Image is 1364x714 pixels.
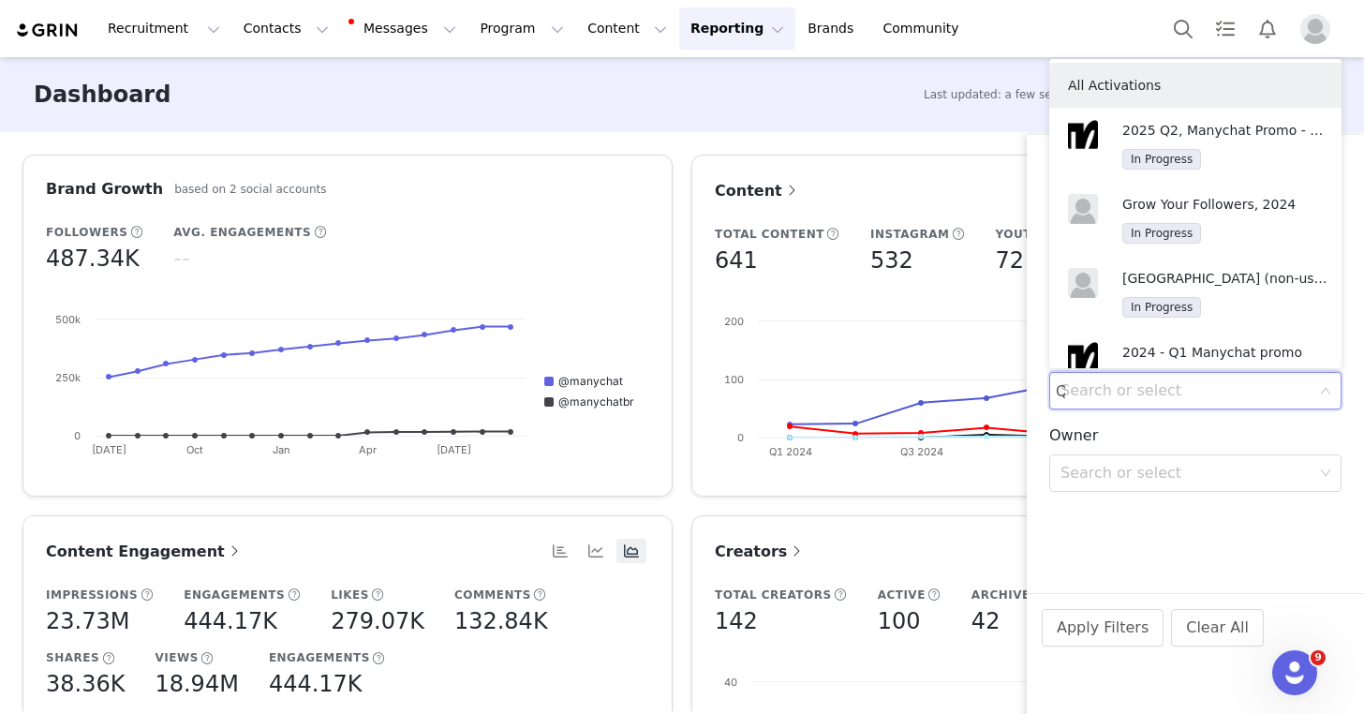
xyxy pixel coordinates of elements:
[359,443,377,456] text: Apr
[173,224,311,241] h5: Avg. Engagements
[1068,342,1098,372] img: 8466eb55-e783-4291-9e0c-765d9a696285.png
[184,587,285,603] h5: Engagements
[96,7,231,50] button: Recruitment
[1060,464,1313,483] div: Search or select
[46,667,125,701] h5: 38.36K
[715,543,806,560] span: Creators
[468,7,575,50] button: Program
[331,604,424,638] h5: 279.07K
[55,371,81,384] text: 250k
[174,181,326,198] h5: based on 2 social accounts
[341,7,467,50] button: Messages
[1289,14,1349,44] button: Profile
[74,429,81,442] text: 0
[715,226,824,243] h5: Total Content
[715,244,758,277] h5: 641
[46,587,138,603] h5: Impressions
[558,394,634,409] text: @manychatbr
[1122,268,1328,289] p: [GEOGRAPHIC_DATA] (non-users)
[46,242,140,275] h5: 487.34K
[1122,120,1328,141] p: 2025 Q2, Manychat Promo - Travel/Fashion/Foodie/Lifestyle
[724,315,744,328] text: 200
[184,604,277,638] h5: 444.17K
[1068,268,1098,298] img: placeholder-profile.jpg
[715,587,832,603] h5: Total Creators
[1319,140,1330,151] i: icon: check
[900,445,943,458] text: Q3 2024
[1060,67,1312,103] div: All Activations
[1319,214,1330,225] i: icon: check
[715,182,801,200] span: Content
[186,443,203,456] text: Oct
[1319,362,1330,373] i: icon: check
[1320,385,1331,398] i: icon: down
[1049,108,1342,182] li: 2025 Q2, Manychat Promo - Travel/Fashion/Foodie/Lifestyle
[1042,609,1164,647] button: Apply Filters
[995,226,1058,243] h5: YouTube
[1247,7,1288,50] button: Notifications
[1049,256,1342,330] li: Brazil (non-users)
[46,540,244,563] a: Content Engagement
[1320,468,1331,481] i: icon: down
[1131,301,1193,314] span: In Progress
[1163,7,1204,50] button: Search
[715,604,758,638] h5: 142
[1122,194,1304,215] p: Grow Your Followers, 2024
[437,443,471,456] text: [DATE]
[155,667,238,701] h5: 18.94M
[737,431,744,444] text: 0
[1300,14,1330,44] img: placeholder-profile.jpg
[715,179,801,202] a: Content
[269,649,370,666] h5: Engagements
[715,540,806,563] a: Creators
[34,78,170,112] h3: Dashboard
[724,676,737,689] text: 40
[273,443,290,456] text: Jan
[15,22,81,39] img: grin logo
[331,587,369,603] h5: Likes
[46,649,99,666] h5: Shares
[1131,227,1193,240] span: In Progress
[924,86,1109,103] span: Last updated: a few seconds ago
[454,587,531,603] h5: Comments
[870,226,950,243] h5: Instagram
[1049,182,1342,256] li: Grow Your Followers, 2024
[454,604,548,638] h5: 132.84K
[878,604,921,638] h5: 100
[1122,342,1304,363] p: 2024 - Q1 Manychat promo
[769,445,812,458] text: Q1 2024
[878,587,926,603] h5: Active
[46,604,129,638] h5: 23.73M
[1311,650,1326,665] span: 9
[92,443,126,456] text: [DATE]
[1272,650,1317,695] iframe: Intercom live chat
[796,7,870,50] a: Brands
[173,242,189,275] h5: --
[558,374,623,388] text: @manychat
[679,7,795,50] button: Reporting
[1049,63,1342,108] li: All Activations
[155,649,198,666] h5: Views
[1049,330,1342,404] li: 2024 - Q1 Manychat promo
[724,373,744,386] text: 100
[576,7,678,50] button: Content
[872,7,979,50] a: Community
[232,7,340,50] button: Contacts
[1131,153,1193,166] span: In Progress
[1068,194,1098,224] img: placeholder-profile.jpg
[1205,7,1246,50] a: Tasks
[46,224,127,241] h5: Followers
[1068,120,1098,150] img: 8466eb55-e783-4291-9e0c-765d9a696285.png
[1319,288,1330,299] i: icon: check
[1049,424,1342,447] h3: Owner
[46,178,163,201] h3: Brand Growth
[1060,381,1313,400] div: Search or select
[1319,80,1330,91] i: icon: check
[971,604,1001,638] h5: 42
[870,244,913,277] h5: 532
[55,313,81,326] text: 500k
[46,543,244,560] span: Content Engagement
[1171,609,1264,647] button: Clear All
[269,667,363,701] h5: 444.17K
